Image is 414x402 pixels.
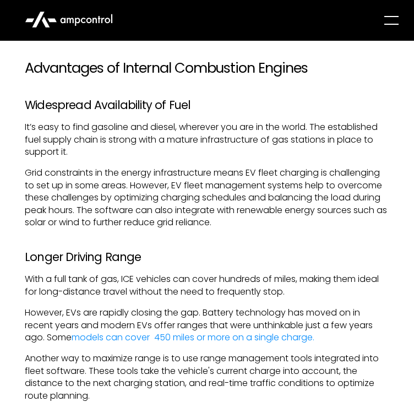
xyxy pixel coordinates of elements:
a: models can cover 450 miles or more on a single charge. [72,331,314,344]
p: However, EVs are rapidly closing the gap. Battery technology has moved on in recent years and mod... [25,307,389,344]
div: menu [372,5,407,36]
h3: Widespread Availability of Fuel [25,99,389,112]
h3: Longer Driving Range [25,251,389,264]
p: Grid constraints in the energy infrastructure means EV fleet charging is challenging to set up in... [25,167,389,229]
h2: Advantages of Internal Combustion Engines [25,59,389,77]
p: It’s easy to find gasoline and diesel, wherever you are in the world. The established fuel supply... [25,121,389,158]
p: Another way to maximize range is to use range management tools integrated into fleet software. Th... [25,352,389,402]
p: With a full tank of gas, ICE vehicles can cover hundreds of miles, making them ideal for long-dis... [25,273,389,298]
